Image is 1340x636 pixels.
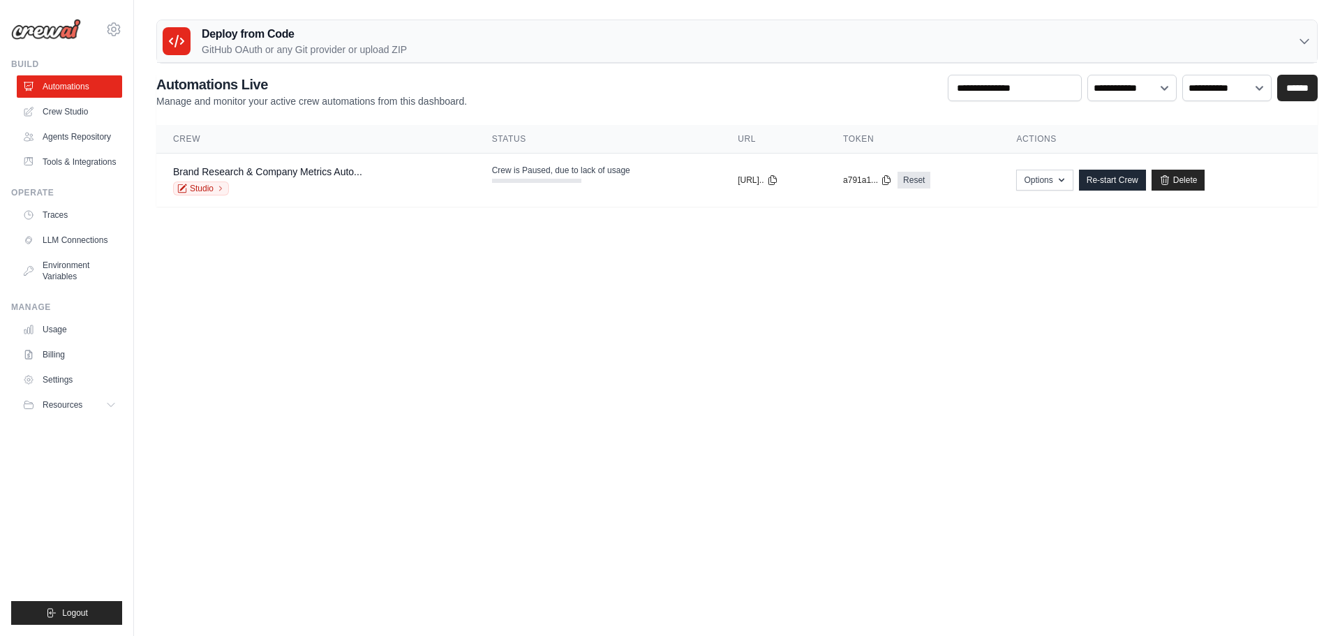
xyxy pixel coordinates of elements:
span: Crew is Paused, due to lack of usage [492,165,630,176]
a: Re-start Crew [1079,170,1146,191]
th: URL [721,125,826,154]
a: Billing [17,343,122,366]
button: Logout [11,601,122,625]
p: GitHub OAuth or any Git provider or upload ZIP [202,43,407,57]
h3: Deploy from Code [202,26,407,43]
span: Logout [62,607,88,619]
button: Options [1016,170,1073,191]
button: a791a1... [843,175,892,186]
a: Reset [898,172,930,188]
th: Actions [999,125,1318,154]
a: Traces [17,204,122,226]
th: Token [826,125,999,154]
a: Delete [1152,170,1205,191]
a: Settings [17,369,122,391]
a: Crew Studio [17,101,122,123]
th: Status [475,125,722,154]
a: Automations [17,75,122,98]
a: Usage [17,318,122,341]
p: Manage and monitor your active crew automations from this dashboard. [156,94,467,108]
button: Resources [17,394,122,416]
a: Studio [173,182,229,195]
div: Operate [11,187,122,198]
a: Brand Research & Company Metrics Auto... [173,166,362,177]
div: Build [11,59,122,70]
span: Resources [43,399,82,411]
a: LLM Connections [17,229,122,251]
th: Crew [156,125,475,154]
a: Environment Variables [17,254,122,288]
a: Tools & Integrations [17,151,122,173]
div: Manage [11,302,122,313]
a: Agents Repository [17,126,122,148]
h2: Automations Live [156,75,467,94]
img: Logo [11,19,81,40]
